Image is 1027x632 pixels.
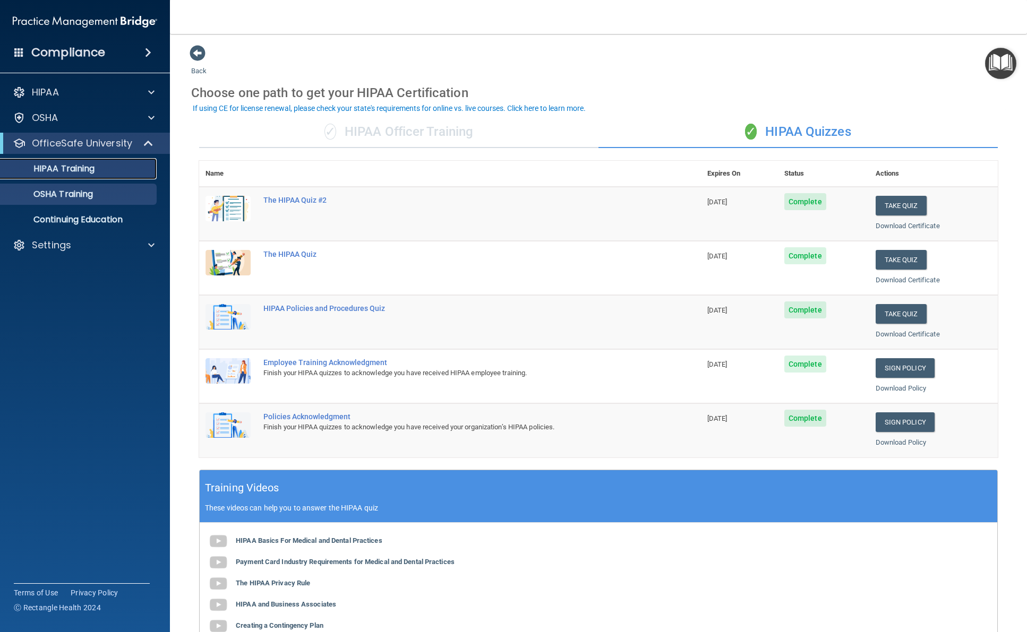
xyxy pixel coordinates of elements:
[236,536,382,544] b: HIPAA Basics For Medical and Dental Practices
[191,77,1006,108] div: Choose one path to get your HIPAA Certification
[208,552,229,573] img: gray_youtube_icon.38fcd6cc.png
[236,579,310,587] b: The HIPAA Privacy Rule
[784,301,826,318] span: Complete
[784,193,826,210] span: Complete
[208,531,229,552] img: gray_youtube_icon.38fcd6cc.png
[324,124,336,140] span: ✓
[31,45,105,60] h4: Compliance
[707,198,728,206] span: [DATE]
[985,48,1016,79] button: Open Resource Center
[193,105,586,112] div: If using CE for license renewal, please check your state's requirements for online vs. live cours...
[71,587,118,598] a: Privacy Policy
[13,111,155,124] a: OSHA
[876,412,935,432] a: Sign Policy
[707,252,728,260] span: [DATE]
[32,86,59,99] p: HIPAA
[13,137,154,150] a: OfficeSafe University
[707,414,728,422] span: [DATE]
[236,600,336,608] b: HIPAA and Business Associates
[208,573,229,594] img: gray_youtube_icon.38fcd6cc.png
[7,163,95,174] p: HIPAA Training
[263,196,648,204] div: The HIPAA Quiz #2
[32,137,132,150] p: OfficeSafe University
[236,621,323,629] b: Creating a Contingency Plan
[14,587,58,598] a: Terms of Use
[784,247,826,264] span: Complete
[13,239,155,252] a: Settings
[876,384,927,392] a: Download Policy
[263,250,648,258] div: The HIPAA Quiz
[876,304,927,324] button: Take Quiz
[701,161,778,187] th: Expires On
[263,304,648,313] div: HIPAA Policies and Procedures Quiz
[13,86,155,99] a: HIPAA
[263,367,648,379] div: Finish your HIPAA quizzes to acknowledge you have received HIPAA employee training.
[745,124,757,140] span: ✓
[32,239,71,252] p: Settings
[199,116,598,148] div: HIPAA Officer Training
[208,594,229,616] img: gray_youtube_icon.38fcd6cc.png
[205,479,279,497] h5: Training Videos
[876,276,940,284] a: Download Certificate
[7,189,93,200] p: OSHA Training
[876,438,927,446] a: Download Policy
[784,410,826,427] span: Complete
[199,161,257,187] th: Name
[263,421,648,434] div: Finish your HIPAA quizzes to acknowledge you have received your organization’s HIPAA policies.
[869,161,998,187] th: Actions
[263,412,648,421] div: Policies Acknowledgment
[7,214,152,225] p: Continuing Education
[876,196,927,215] button: Take Quiz
[205,504,992,512] p: These videos can help you to answer the HIPAA quiz
[876,330,940,338] a: Download Certificate
[32,111,58,124] p: OSHA
[707,360,728,368] span: [DATE]
[843,557,1014,599] iframe: Drift Widget Chat Controller
[784,356,826,373] span: Complete
[707,306,728,314] span: [DATE]
[191,54,207,75] a: Back
[191,103,587,114] button: If using CE for license renewal, please check your state's requirements for online vs. live cours...
[598,116,998,148] div: HIPAA Quizzes
[13,11,157,32] img: PMB logo
[14,602,101,613] span: Ⓒ Rectangle Health 2024
[876,222,940,230] a: Download Certificate
[263,358,648,367] div: Employee Training Acknowledgment
[778,161,869,187] th: Status
[876,250,927,270] button: Take Quiz
[876,358,935,378] a: Sign Policy
[236,558,455,566] b: Payment Card Industry Requirements for Medical and Dental Practices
